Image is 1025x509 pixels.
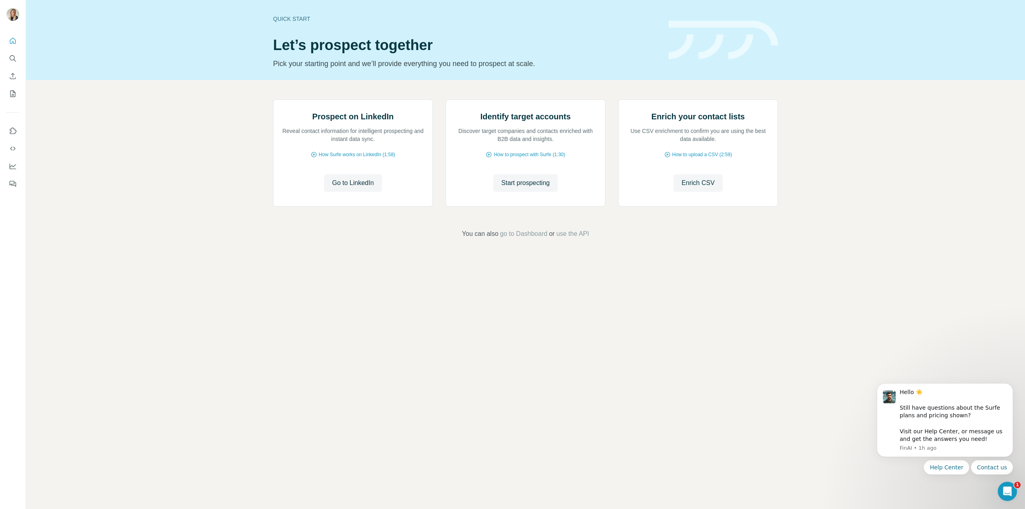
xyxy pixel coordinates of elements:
[494,151,565,158] span: How to prospect with Surfe (1:30)
[1014,482,1021,488] span: 1
[500,229,547,239] button: go to Dashboard
[480,111,571,122] h2: Identify target accounts
[556,229,589,239] button: use the API
[651,111,745,122] h2: Enrich your contact lists
[6,8,19,21] img: Avatar
[273,58,659,69] p: Pick your starting point and we’ll provide everything you need to prospect at scale.
[673,174,723,192] button: Enrich CSV
[998,482,1017,501] iframe: Intercom live chat
[6,87,19,101] button: My lists
[6,177,19,191] button: Feedback
[281,127,424,143] p: Reveal contact information for intelligent prospecting and instant data sync.
[549,229,555,239] span: or
[493,174,558,192] button: Start prospecting
[454,127,597,143] p: Discover target companies and contacts enriched with B2B data and insights.
[462,229,498,239] span: You can also
[501,178,550,188] span: Start prospecting
[324,174,382,192] button: Go to LinkedIn
[681,178,715,188] span: Enrich CSV
[865,358,1025,487] iframe: Intercom notifications message
[672,151,732,158] span: How to upload a CSV (2:59)
[6,124,19,138] button: Use Surfe on LinkedIn
[627,127,770,143] p: Use CSV enrichment to confirm you are using the best data available.
[6,34,19,48] button: Quick start
[332,178,374,188] span: Go to LinkedIn
[6,51,19,66] button: Search
[6,141,19,156] button: Use Surfe API
[273,37,659,53] h1: Let’s prospect together
[273,15,659,23] div: Quick start
[669,21,778,60] img: banner
[6,159,19,173] button: Dashboard
[312,111,394,122] h2: Prospect on LinkedIn
[6,69,19,83] button: Enrich CSV
[319,151,395,158] span: How Surfe works on LinkedIn (1:58)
